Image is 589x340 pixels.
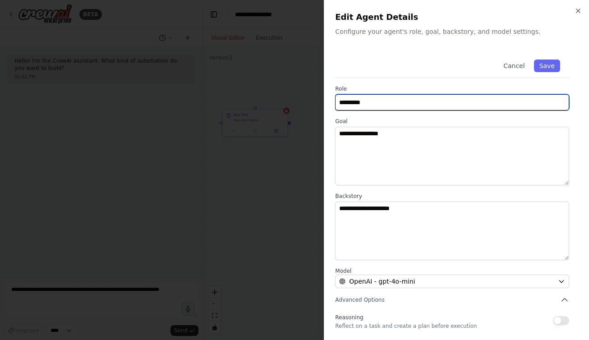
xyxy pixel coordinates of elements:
[335,296,384,303] span: Advanced Options
[335,27,578,36] p: Configure your agent's role, goal, backstory, and model settings.
[335,275,569,288] button: OpenAI - gpt-4o-mini
[335,322,477,330] p: Reflect on a task and create a plan before execution
[335,193,569,200] label: Backstory
[335,267,569,275] label: Model
[335,11,578,23] h2: Edit Agent Details
[335,118,569,125] label: Goal
[349,277,415,286] span: OpenAI - gpt-4o-mini
[335,314,363,321] span: Reasoning
[335,295,569,304] button: Advanced Options
[335,85,569,92] label: Role
[534,60,560,72] button: Save
[498,60,530,72] button: Cancel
